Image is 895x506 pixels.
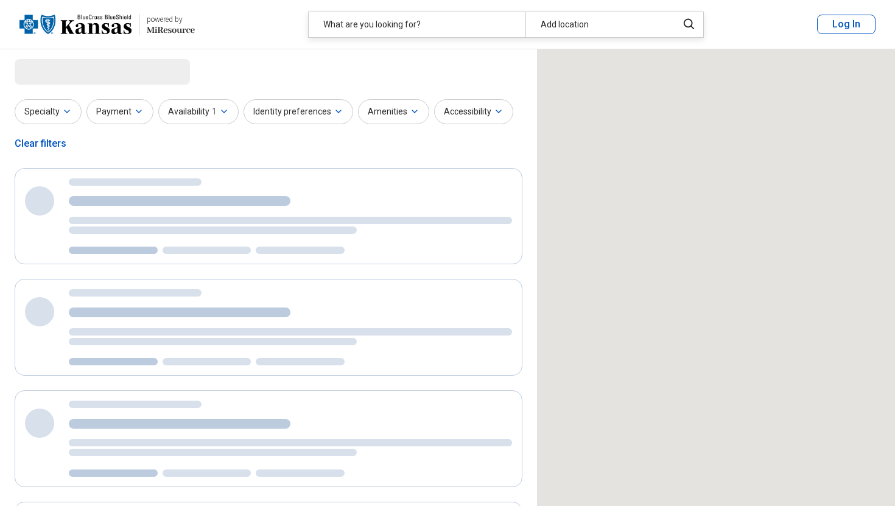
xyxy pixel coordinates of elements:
button: Amenities [358,99,429,124]
button: Specialty [15,99,82,124]
button: Accessibility [434,99,513,124]
span: Loading... [15,59,117,83]
div: powered by [147,14,195,25]
div: What are you looking for? [309,12,525,37]
button: Log In [817,15,876,34]
button: Availability1 [158,99,239,124]
button: Identity preferences [244,99,353,124]
div: Clear filters [15,129,66,158]
a: Blue Cross Blue Shield Kansaspowered by [19,10,195,39]
button: Payment [86,99,153,124]
div: Add location [525,12,670,37]
span: 1 [212,105,217,118]
img: Blue Cross Blue Shield Kansas [19,10,132,39]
